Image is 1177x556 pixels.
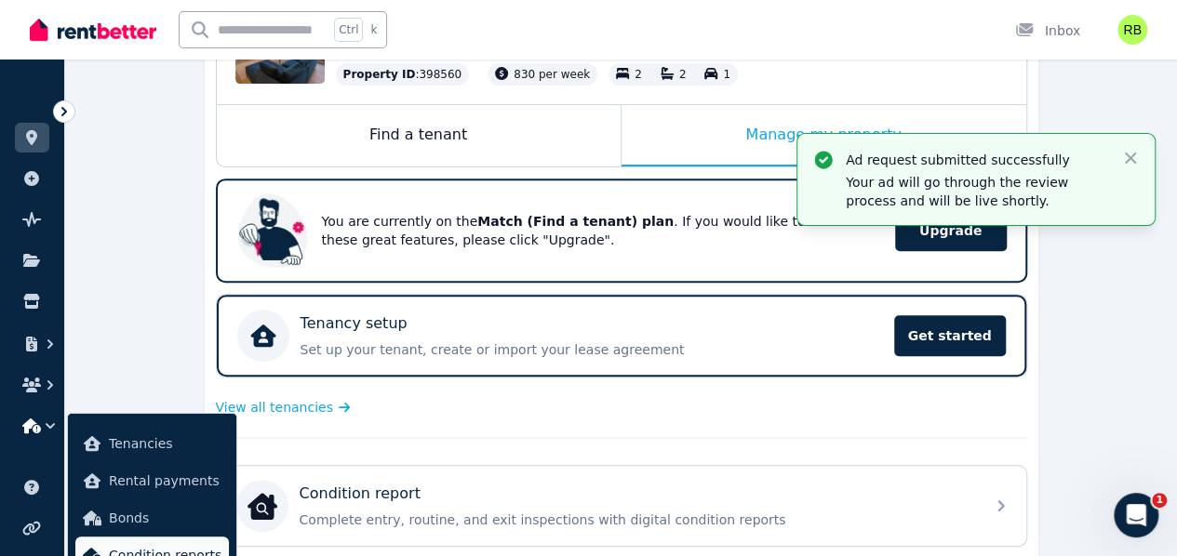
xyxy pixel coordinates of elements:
[622,105,1026,166] div: Manage my property
[635,68,642,81] span: 2
[370,22,377,37] span: k
[343,67,416,82] span: Property ID
[75,462,229,499] a: Rental payments
[336,63,470,86] div: : 398560
[301,312,408,335] p: Tenancy setup
[322,212,869,249] p: You are currently on the . If you would like to access these great features, please click "Upgrade".
[236,193,311,268] img: Upgrade RentBetter plan
[75,425,229,462] a: Tenancies
[247,491,277,521] img: Condition report
[301,340,883,359] p: Set up your tenant, create or import your lease agreement
[300,483,421,505] p: Condition report
[109,432,221,455] span: Tenancies
[216,398,351,417] a: View all tenancies
[109,507,221,529] span: Bonds
[334,18,363,42] span: Ctrl
[109,470,221,492] span: Rental payments
[217,466,1026,546] a: Condition reportCondition reportComplete entry, routine, and exit inspections with digital condit...
[723,68,730,81] span: 1
[217,105,621,166] div: Find a tenant
[1114,493,1158,537] iframe: Intercom live chat
[894,315,1006,356] span: Get started
[477,214,674,229] b: Match (Find a tenant) plan
[679,68,687,81] span: 2
[1015,21,1080,40] div: Inbox
[30,16,156,44] img: RentBetter
[216,398,333,417] span: View all tenancies
[217,295,1026,377] a: Tenancy setupSet up your tenant, create or import your lease agreementGet started
[300,510,973,529] p: Complete entry, routine, and exit inspections with digital condition reports
[514,68,590,81] span: 830 per week
[1152,493,1167,508] span: 1
[75,499,229,536] a: Bonds
[846,173,1106,210] p: Your ad will go through the review process and will be live shortly.
[895,210,1007,251] span: Upgrade
[1117,15,1147,45] img: Rosemary Balcomb
[846,151,1106,169] p: Ad request submitted successfully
